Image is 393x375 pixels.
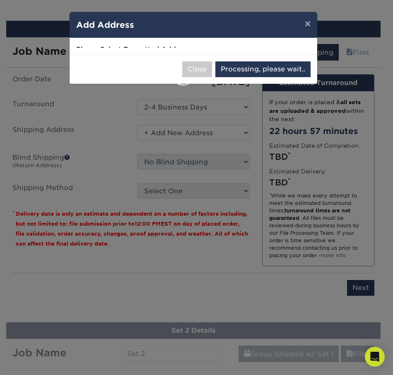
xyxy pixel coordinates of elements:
[76,19,311,31] h4: Add Address
[76,45,311,54] div: Please Select Formatted Address
[365,347,385,367] div: Open Intercom Messenger
[215,61,311,77] button: Processing, please wait..
[298,12,317,35] button: ×
[182,61,212,77] button: Close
